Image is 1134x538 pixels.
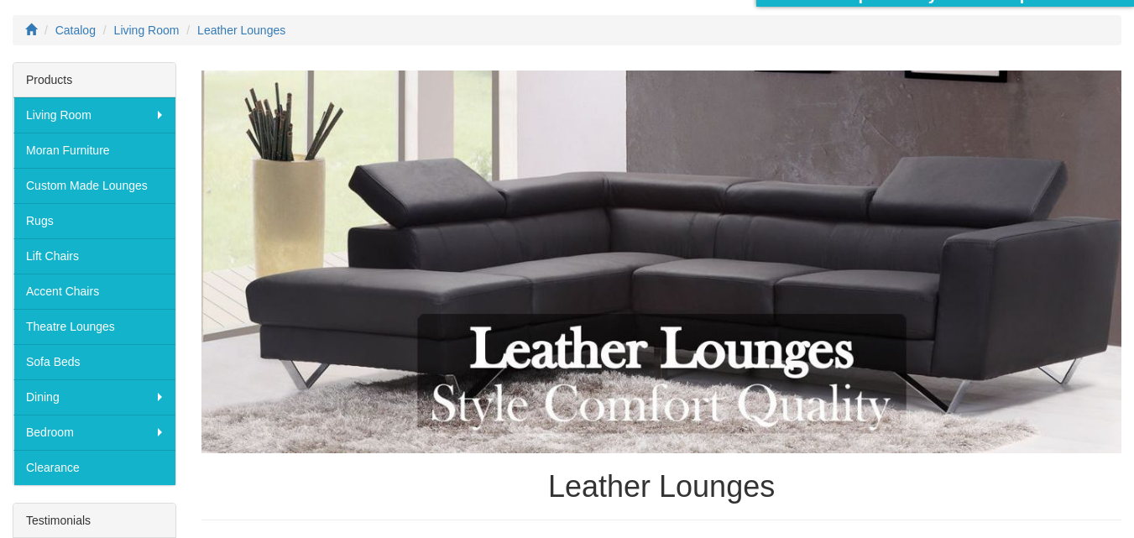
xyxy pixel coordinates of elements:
[13,203,175,238] a: Rugs
[13,379,175,415] a: Dining
[201,470,1121,504] h1: Leather Lounges
[13,133,175,168] a: Moran Furniture
[13,344,175,379] a: Sofa Beds
[13,274,175,309] a: Accent Chairs
[13,450,175,485] a: Clearance
[201,71,1121,454] img: Leather Lounges
[114,24,180,37] a: Living Room
[13,97,175,133] a: Living Room
[13,238,175,274] a: Lift Chairs
[13,63,175,97] div: Products
[13,168,175,203] a: Custom Made Lounges
[55,24,96,37] a: Catalog
[197,24,285,37] a: Leather Lounges
[13,309,175,344] a: Theatre Lounges
[13,415,175,450] a: Bedroom
[13,504,175,538] div: Testimonials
